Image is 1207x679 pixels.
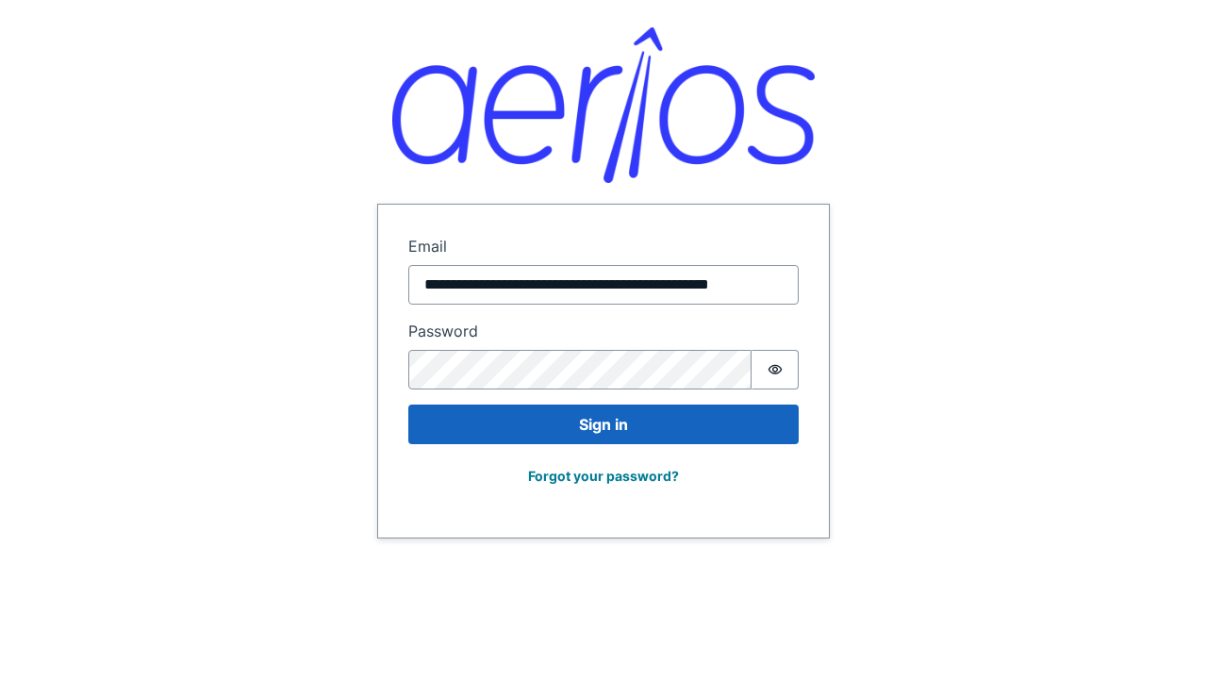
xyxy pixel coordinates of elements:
[408,320,799,342] label: Password
[408,235,799,257] label: Email
[392,27,815,183] img: Aerios logo
[408,405,799,444] button: Sign in
[752,350,799,389] button: Show password
[516,459,691,492] button: Forgot your password?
